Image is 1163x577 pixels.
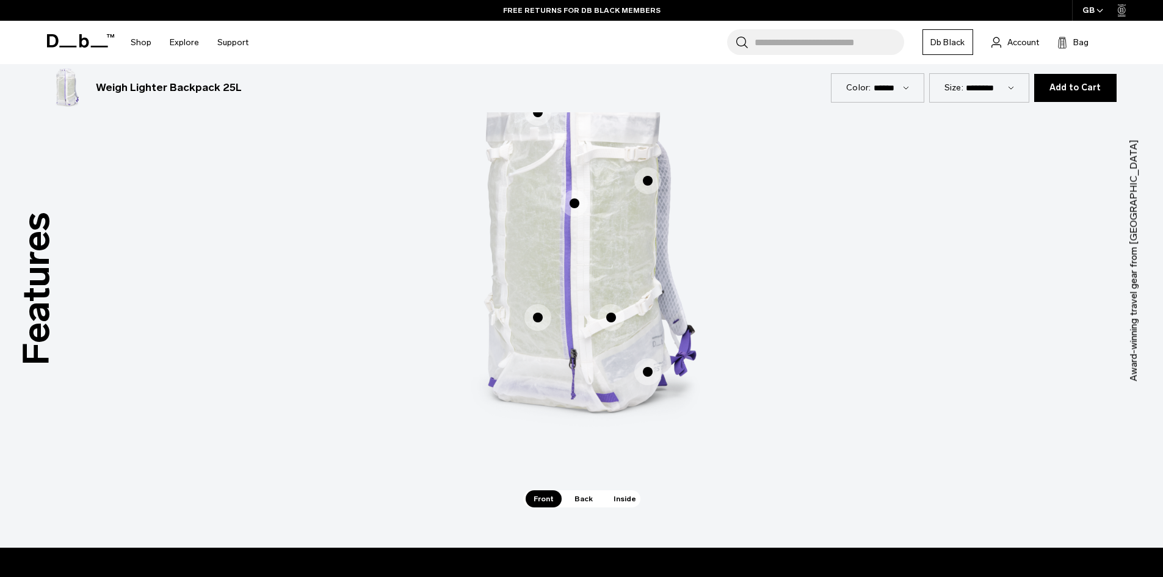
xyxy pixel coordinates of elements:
button: Add to Cart [1034,74,1117,102]
h3: Features [9,212,65,366]
label: Color: [846,81,871,94]
span: Bag [1073,36,1089,49]
button: Bag [1057,35,1089,49]
a: Support [217,21,248,64]
a: Db Black [922,29,973,55]
span: Back [567,490,601,507]
label: Size: [944,81,963,94]
h3: Weigh Lighter Backpack 25L [96,80,242,96]
span: Add to Cart [1049,83,1101,93]
a: Shop [131,21,151,64]
div: 1 / 3 [399,15,765,490]
span: Account [1007,36,1039,49]
span: Inside [606,490,644,507]
a: Explore [170,21,199,64]
nav: Main Navigation [121,21,258,64]
a: Account [991,35,1039,49]
span: Front [526,490,562,507]
a: FREE RETURNS FOR DB BLACK MEMBERS [503,5,661,16]
img: Weigh_Lighter_Backpack_25L_1.png [47,68,86,107]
